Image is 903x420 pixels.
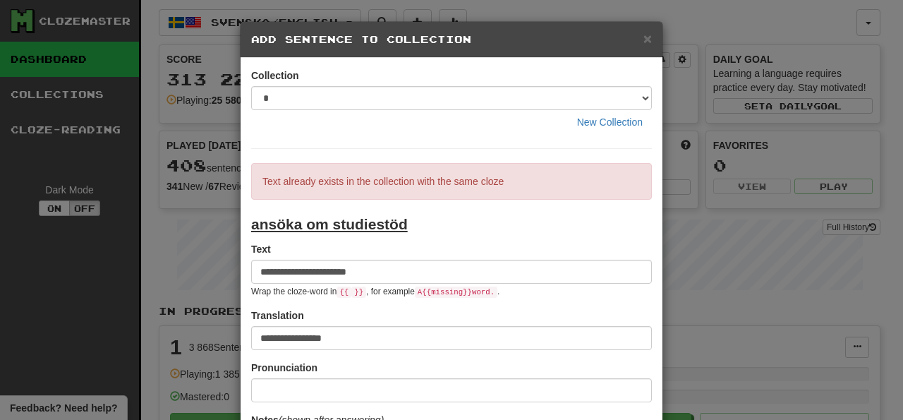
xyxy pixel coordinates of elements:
label: Text [251,242,271,256]
button: Close [643,31,652,46]
label: Translation [251,308,304,323]
h5: Add Sentence to Collection [251,32,652,47]
u: ansöka om studiestöd [251,216,408,232]
label: Collection [251,68,299,83]
span: × [643,30,652,47]
code: }} [351,287,366,298]
code: A {{ missing }} word. [415,287,497,298]
p: Text already exists in the collection with the same cloze [251,163,652,200]
code: {{ [337,287,351,298]
label: Pronunciation [251,361,317,375]
button: New Collection [568,110,652,134]
small: Wrap the cloze-word in , for example . [251,287,499,296]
